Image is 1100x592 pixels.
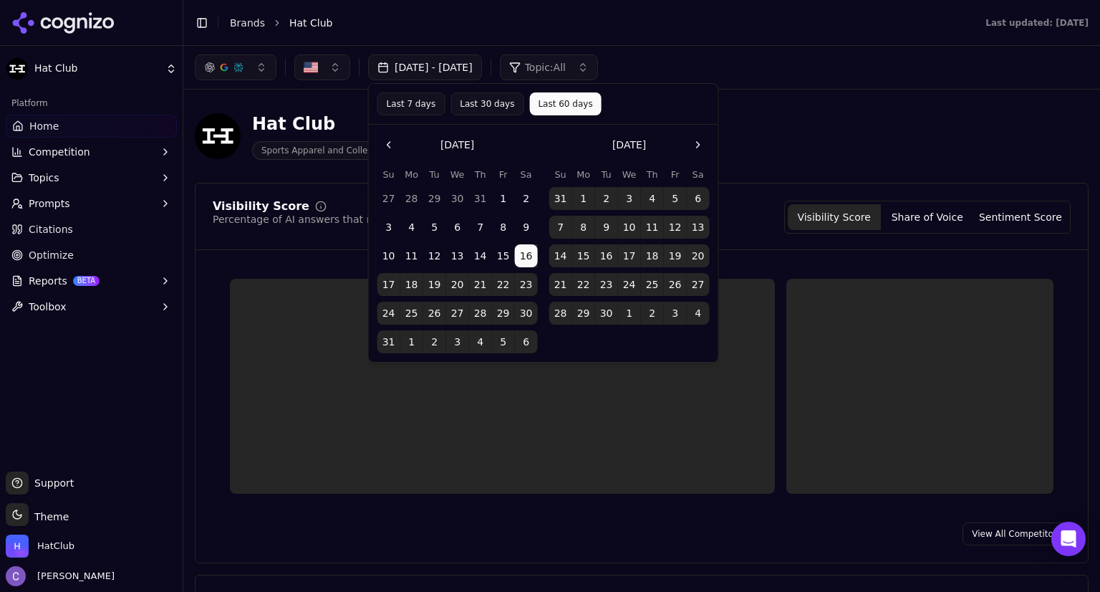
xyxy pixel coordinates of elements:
[618,216,641,239] button: Wednesday, September 10th, 2025, selected
[618,187,641,210] button: Wednesday, September 3rd, 2025, selected
[974,204,1067,230] button: Sentiment Score
[29,222,73,237] span: Citations
[687,244,710,267] button: Saturday, September 20th, 2025, selected
[492,330,515,353] button: Friday, September 5th, 2025, selected
[400,187,423,210] button: Monday, July 28th, 2025
[687,273,710,296] button: Saturday, September 27th, 2025, selected
[73,276,100,286] span: BETA
[641,216,664,239] button: Thursday, September 11th, 2025, selected
[687,187,710,210] button: Saturday, September 6th, 2025, selected
[469,302,492,325] button: Thursday, August 28th, 2025, selected
[529,92,601,115] button: Last 60 days
[423,216,446,239] button: Tuesday, August 5th, 2025
[641,168,664,181] th: Thursday
[304,60,318,75] img: United States
[788,204,881,230] button: Visibility Score
[664,168,687,181] th: Friday
[492,302,515,325] button: Friday, August 29th, 2025, selected
[6,140,177,163] button: Competition
[549,168,572,181] th: Sunday
[687,302,710,325] button: Saturday, October 4th, 2025, selected
[446,168,469,181] th: Wednesday
[368,54,482,80] button: [DATE] - [DATE]
[29,248,74,262] span: Optimize
[641,273,664,296] button: Thursday, September 25th, 2025, selected
[515,187,538,210] button: Saturday, August 2nd, 2025
[377,92,445,115] button: Last 7 days
[572,302,595,325] button: Monday, September 29th, 2025, selected
[6,166,177,189] button: Topics
[492,244,515,267] button: Friday, August 15th, 2025
[549,244,572,267] button: Sunday, September 14th, 2025, selected
[664,187,687,210] button: Friday, September 5th, 2025, selected
[962,522,1071,545] a: View All Competitors
[6,218,177,241] a: Citations
[549,187,572,210] button: Sunday, August 31st, 2025, selected
[446,216,469,239] button: Wednesday, August 6th, 2025
[377,168,538,353] table: August 2025
[515,330,538,353] button: Saturday, September 6th, 2025, selected
[985,17,1089,29] div: Last updated: [DATE]
[641,187,664,210] button: Thursday, September 4th, 2025, selected
[687,168,710,181] th: Saturday
[446,330,469,353] button: Wednesday, September 3rd, 2025, selected
[515,273,538,296] button: Saturday, August 23rd, 2025, selected
[446,302,469,325] button: Wednesday, August 27th, 2025, selected
[469,330,492,353] button: Thursday, September 4th, 2025, selected
[377,244,400,267] button: Sunday, August 10th, 2025
[252,113,405,135] div: Hat Club
[400,330,423,353] button: Monday, September 1st, 2025, selected
[377,187,400,210] button: Sunday, July 27th, 2025
[423,302,446,325] button: Tuesday, August 26th, 2025, selected
[664,216,687,239] button: Friday, September 12th, 2025, selected
[492,216,515,239] button: Friday, August 8th, 2025
[687,133,710,156] button: Go to the Next Month
[6,269,177,292] button: ReportsBETA
[572,187,595,210] button: Monday, September 1st, 2025, selected
[6,295,177,318] button: Toolbox
[32,570,115,583] span: [PERSON_NAME]
[469,187,492,210] button: Thursday, July 31st, 2025
[377,330,400,353] button: Sunday, August 31st, 2025, selected
[213,201,309,212] div: Visibility Score
[377,168,400,181] th: Sunday
[641,244,664,267] button: Thursday, September 18th, 2025, selected
[446,187,469,210] button: Wednesday, July 30th, 2025
[641,302,664,325] button: Thursday, October 2nd, 2025, selected
[29,511,69,522] span: Theme
[29,274,67,288] span: Reports
[572,273,595,296] button: Monday, September 22nd, 2025, selected
[595,302,618,325] button: Tuesday, September 30th, 2025, selected
[515,216,538,239] button: Saturday, August 9th, 2025
[6,535,74,558] button: Open organization switcher
[230,16,957,30] nav: breadcrumb
[881,204,974,230] button: Share of Voice
[469,168,492,181] th: Thursday
[230,17,265,29] a: Brands
[423,187,446,210] button: Tuesday, July 29th, 2025
[572,168,595,181] th: Monday
[618,302,641,325] button: Wednesday, October 1st, 2025, selected
[664,273,687,296] button: Friday, September 26th, 2025, selected
[400,273,423,296] button: Monday, August 18th, 2025, selected
[549,273,572,296] button: Sunday, September 21st, 2025, selected
[6,566,26,586] img: Chris Hayes
[572,216,595,239] button: Monday, September 8th, 2025, selected
[6,244,177,267] a: Optimize
[252,141,405,160] span: Sports Apparel and Collectibles
[29,145,90,159] span: Competition
[595,168,618,181] th: Tuesday
[469,273,492,296] button: Thursday, August 21st, 2025, selected
[377,216,400,239] button: Sunday, August 3rd, 2025
[29,119,59,133] span: Home
[6,192,177,215] button: Prompts
[377,273,400,296] button: Sunday, August 17th, 2025, selected
[377,133,400,156] button: Go to the Previous Month
[664,244,687,267] button: Friday, September 19th, 2025, selected
[549,216,572,239] button: Sunday, September 7th, 2025, selected
[6,57,29,80] img: Hat Club
[29,476,74,490] span: Support
[595,216,618,239] button: Tuesday, September 9th, 2025, selected
[400,244,423,267] button: Monday, August 11th, 2025
[515,244,538,267] button: Saturday, August 16th, 2025, selected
